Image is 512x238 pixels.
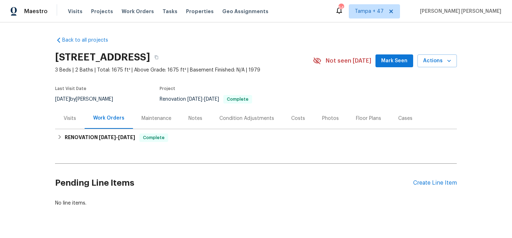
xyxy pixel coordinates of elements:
span: [DATE] [118,135,135,140]
a: Back to all projects [55,37,123,44]
span: Complete [140,134,167,141]
button: Actions [417,54,457,68]
span: Last Visit Date [55,86,86,91]
div: Notes [188,115,202,122]
div: Floor Plans [356,115,381,122]
span: Project [160,86,175,91]
span: [DATE] [187,97,202,102]
div: Condition Adjustments [219,115,274,122]
div: Work Orders [93,115,124,122]
span: Complete [224,97,251,101]
div: Cases [398,115,412,122]
span: - [187,97,219,102]
span: Work Orders [122,8,154,15]
span: Projects [91,8,113,15]
div: by [PERSON_NAME] [55,95,122,104]
span: Tasks [162,9,177,14]
span: Tampa + 47 [355,8,384,15]
span: - [99,135,135,140]
h2: Pending Line Items [55,166,413,200]
div: Maintenance [142,115,171,122]
div: Costs [291,115,305,122]
span: [DATE] [204,97,219,102]
span: Maestro [24,8,48,15]
span: Not seen [DATE] [326,57,371,64]
h2: [STREET_ADDRESS] [55,54,150,61]
div: 544 [338,4,343,11]
span: Visits [68,8,82,15]
div: RENOVATION [DATE]-[DATE]Complete [55,129,457,146]
span: Renovation [160,97,252,102]
span: Geo Assignments [222,8,268,15]
span: 3 Beds | 2 Baths | Total: 1675 ft² | Above Grade: 1675 ft² | Basement Finished: N/A | 1979 [55,67,313,74]
span: Properties [186,8,214,15]
div: Visits [64,115,76,122]
span: [PERSON_NAME] [PERSON_NAME] [417,8,501,15]
span: Actions [423,57,451,65]
div: Photos [322,115,339,122]
h6: RENOVATION [65,133,135,142]
div: No line items. [55,200,457,207]
div: Create Line Item [413,180,457,186]
span: [DATE] [55,97,70,102]
span: [DATE] [99,135,116,140]
button: Mark Seen [375,54,413,68]
span: Mark Seen [381,57,407,65]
